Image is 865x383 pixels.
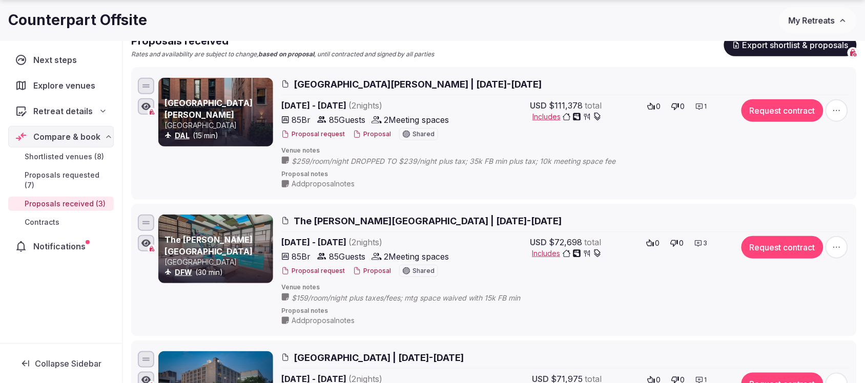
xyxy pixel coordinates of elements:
span: 85 Guests [329,114,365,126]
span: ( 2 night s ) [348,237,382,247]
span: 2 Meeting spaces [384,114,449,126]
button: Includes [532,248,602,259]
span: Add proposal notes [292,315,355,326]
button: Proposal [353,267,391,275]
a: Shortlisted venues (8) [8,150,114,164]
span: $259/room/night DROPPED TO $239/night plus tax; 35k FB min plus tax; 10k meeting space fee [292,156,636,166]
a: The [PERSON_NAME][GEOGRAPHIC_DATA] [164,235,253,256]
button: Proposal request [281,267,345,275]
p: [GEOGRAPHIC_DATA] [164,120,271,131]
span: Venue notes [281,146,850,155]
span: 85 Guests [329,250,365,263]
span: [GEOGRAPHIC_DATA][PERSON_NAME] | [DATE]-[DATE] [294,78,542,91]
a: Proposals received (3) [8,197,114,211]
h1: Counterpart Offsite [8,10,147,30]
span: $72,698 [549,236,583,248]
span: Proposal notes [281,170,850,179]
button: Collapse Sidebar [8,352,114,375]
span: Shortlisted venues (8) [25,152,104,162]
span: $111,378 [549,99,583,112]
button: Proposal request [281,130,345,139]
span: total [585,236,602,248]
span: USD [530,236,547,248]
a: DAL [175,131,190,140]
button: Proposal [353,130,391,139]
span: Notifications [33,240,90,252]
button: Request contract [742,236,823,259]
span: [GEOGRAPHIC_DATA] | [DATE]-[DATE] [294,351,464,364]
span: Compare & book [33,131,100,143]
a: Explore venues [8,75,114,96]
a: Contracts [8,215,114,229]
button: My Retreats [779,8,857,33]
p: [GEOGRAPHIC_DATA] [164,257,271,267]
button: Export shortlist & proposals [724,34,857,56]
span: Shared [413,268,435,274]
span: 85 Br [292,250,311,263]
a: Next steps [8,49,114,71]
span: The [PERSON_NAME][GEOGRAPHIC_DATA] | [DATE]-[DATE] [294,215,562,227]
span: 2 Meeting spaces [384,250,449,263]
a: [GEOGRAPHIC_DATA][PERSON_NAME] [164,98,253,119]
span: Proposal notes [281,307,850,315]
button: 0 [644,99,664,114]
div: (30 min) [164,267,271,278]
span: 0 [679,238,684,248]
a: Notifications [8,236,114,257]
span: 0 [656,101,661,112]
button: Request contract [742,99,823,122]
span: USD [530,99,547,112]
div: (15 min) [164,131,271,141]
span: total [585,99,602,112]
span: Proposals requested (7) [25,170,110,190]
button: DAL [175,131,190,141]
button: Includes [532,112,602,122]
span: 0 [681,101,685,112]
span: 1 [705,102,707,111]
span: Contracts [25,217,59,227]
span: Venue notes [281,283,850,292]
span: Retreat details [33,105,93,117]
h2: Proposals received [131,34,434,48]
span: $159/room/night plus taxes/fees; mtg space waived with 15k FB min [292,293,541,303]
span: Explore venues [33,79,99,92]
span: [DATE] - [DATE] [281,236,462,248]
span: Next steps [33,54,81,66]
a: DFW [175,268,192,276]
span: Shared [413,131,435,137]
span: ( 2 night s ) [348,100,382,111]
span: Add proposal notes [292,179,355,189]
button: DFW [175,267,192,278]
button: 0 [668,99,688,114]
span: 3 [704,239,708,248]
span: 85 Br [292,114,311,126]
button: 0 [643,236,663,250]
span: [DATE] - [DATE] [281,99,462,112]
span: Proposals received (3) [25,199,106,209]
span: 0 [655,238,660,248]
p: Rates and availability are subject to change, , until contracted and signed by all parties [131,50,434,59]
span: Collapse Sidebar [35,358,101,369]
strong: based on proposal [258,50,314,58]
button: 0 [667,236,687,250]
span: My Retreats [789,15,835,26]
a: Proposals requested (7) [8,168,114,193]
